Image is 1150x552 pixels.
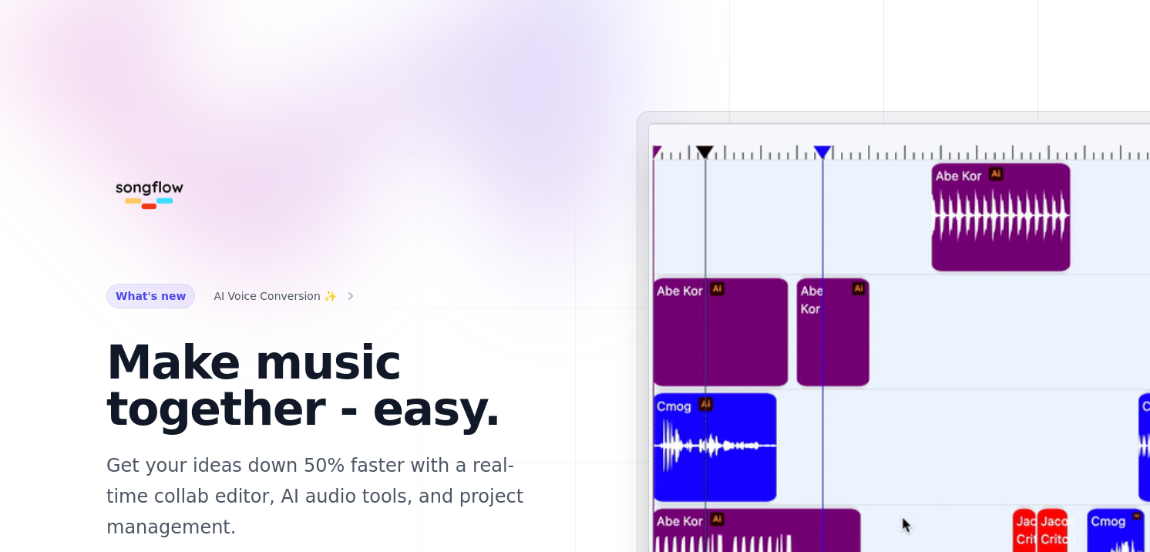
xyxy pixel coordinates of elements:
[106,339,550,432] h1: Make music together - easy.
[214,287,337,305] span: AI Voice Conversion ✨
[106,450,550,543] p: Get your ideas down 50% faster with a real-time collab editor, AI audio tools, and project manage...
[106,148,193,234] img: Songflow
[106,284,195,308] span: What's new
[106,284,358,308] a: What's new AI Voice Conversion ✨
